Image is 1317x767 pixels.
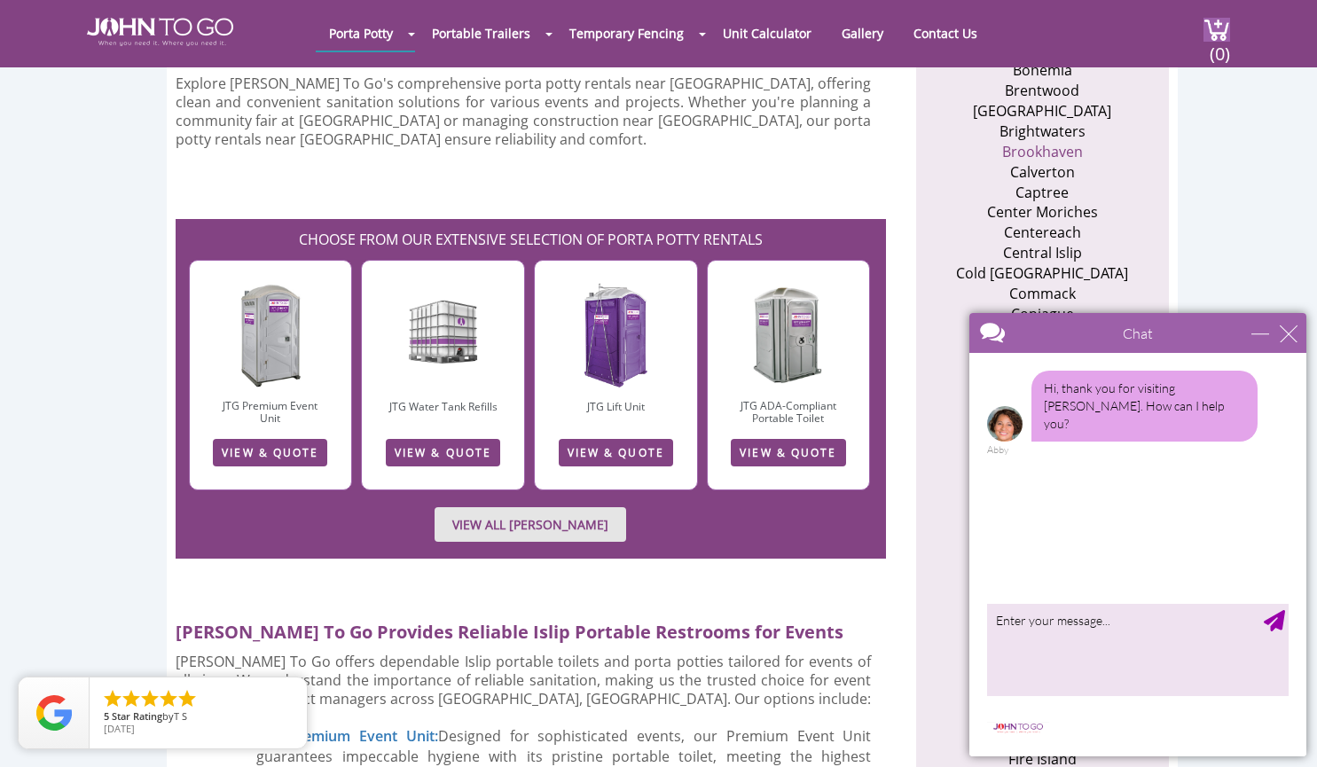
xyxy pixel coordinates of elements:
[956,708,1129,729] li: [PERSON_NAME]
[104,709,109,723] span: 5
[559,439,673,466] a: VIEW & QUOTE
[1209,27,1230,66] span: (0)
[956,729,1129,749] li: [GEOGRAPHIC_DATA]
[956,223,1129,243] li: Centereach
[87,18,233,46] img: JOHN to go
[731,439,845,466] a: VIEW & QUOTE
[102,688,123,709] li: 
[956,567,1129,588] li: [GEOGRAPHIC_DATA]
[174,709,187,723] span: T S
[828,16,897,51] a: Gallery
[435,507,626,542] a: VIEW ALL [PERSON_NAME]
[956,506,1129,527] li: East Islip
[956,324,1129,344] li: Coram
[139,688,161,709] li: 
[900,16,991,51] a: Contact Us
[406,283,480,389] img: JTG-Water-Tank.jpg
[112,709,162,723] span: Star Rating
[956,669,1129,689] li: Eastport
[956,628,1129,648] li: East Setauket
[956,486,1129,506] li: [GEOGRAPHIC_DATA]
[956,648,1129,669] li: [GEOGRAPHIC_DATA]
[709,16,825,51] a: Unit Calculator
[121,688,142,709] li: 
[587,399,645,414] a: JTG Lift Unit
[744,282,833,388] img: JTG-ADA-Compliant-Portable-Toilet.png
[104,722,135,735] span: [DATE]
[556,16,697,51] a: Temporary Fencing
[176,688,198,709] li: 
[386,439,500,466] a: VIEW & QUOTE
[956,364,1129,385] li: [GEOGRAPHIC_DATA]
[956,527,1129,547] li: East [PERSON_NAME]
[956,547,1129,567] li: East Moriches
[956,162,1129,183] li: Calverton
[956,60,1129,81] li: Bohemia
[956,426,1129,446] li: [PERSON_NAME] Hills
[176,612,887,644] h2: [PERSON_NAME] To Go Provides Reliable Islip Portable Restrooms for Events
[389,399,498,414] a: JTG Water Tank Refills
[956,101,1129,121] li: [GEOGRAPHIC_DATA]
[158,688,179,709] li: 
[956,183,1129,203] li: Captree
[956,202,1129,223] li: Center Moriches
[959,302,1317,767] iframe: Live Chat Box
[184,219,878,251] h2: CHOOSE FROM OUR EXTENSIVE SELECTION OF PORTA POTTY RENTALS
[956,385,1129,426] li: [PERSON_NAME][GEOGRAPHIC_DATA]
[956,587,1129,607] li: East Patchogue
[956,304,1129,325] li: Copiague
[176,653,872,708] p: [PERSON_NAME] To Go offers dependable Islip portable toilets and porta potties tailored for event...
[956,284,1129,304] li: Commack
[36,695,72,731] img: Review Rating
[1203,18,1230,42] img: cart a
[237,282,304,388] img: PEU.jpg
[223,398,317,426] a: JTG Premium Event Unit
[956,81,1129,101] li: Brentwood
[956,263,1129,284] li: Cold [GEOGRAPHIC_DATA]
[419,16,544,51] a: Portable Trailers
[956,121,1129,142] li: Brightwaters
[741,398,836,426] a: JTG ADA-Compliant Portable Toilet
[316,16,406,51] a: Porta Potty
[956,445,1129,466] li: [GEOGRAPHIC_DATA]
[256,726,437,746] a: JTG Premium Event Unit:
[956,344,1129,364] li: Cutchogue
[956,607,1129,628] li: East Quogue
[1002,142,1083,161] a: Brookhaven
[104,711,293,724] span: by
[956,243,1129,263] li: Central Islip
[582,283,649,389] img: LK-1.jpg
[213,439,327,466] a: VIEW & QUOTE
[176,74,872,149] p: Explore [PERSON_NAME] To Go's comprehensive porta potty rentals near [GEOGRAPHIC_DATA], offering ...
[956,689,1129,709] li: Eatons Neck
